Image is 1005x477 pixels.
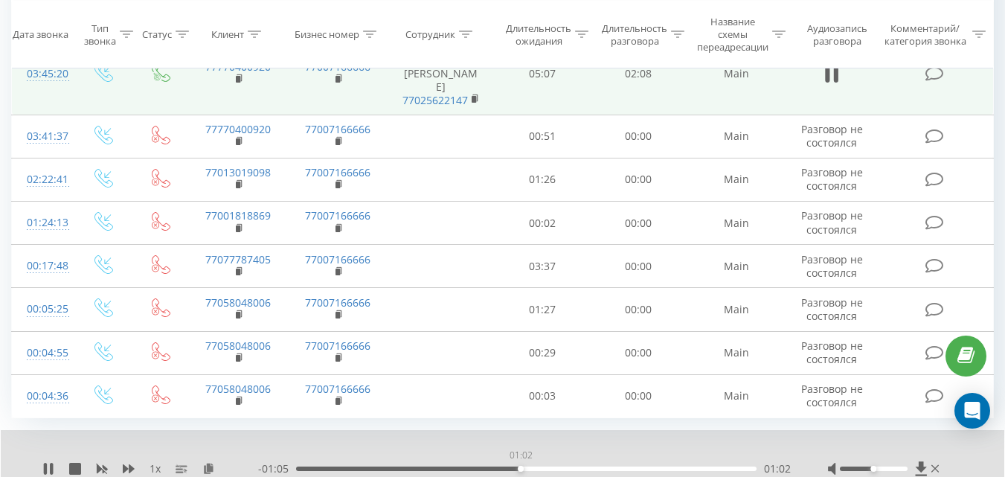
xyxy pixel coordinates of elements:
div: 00:04:55 [27,339,58,368]
div: Название схемы переадресации [697,16,768,54]
span: Разговор не состоялся [801,122,863,150]
div: Статус [142,28,172,41]
td: Main [687,202,786,245]
span: Разговор не состоялся [801,295,863,323]
a: 77007166666 [305,165,370,179]
span: Разговор не состоялся [801,252,863,280]
div: 03:45:20 [27,60,58,89]
div: Клиент [211,28,244,41]
div: 00:17:48 [27,252,58,281]
td: Main [687,374,786,417]
a: 77025622147 [402,93,468,107]
td: 00:00 [591,115,687,158]
div: Аудиозапись разговора [800,22,875,47]
td: Main [687,33,786,115]
div: Длительность ожидания [506,22,571,47]
a: 77007166666 [305,339,370,353]
a: 77058048006 [205,295,271,310]
a: 77058048006 [205,382,271,396]
div: 00:04:36 [27,382,58,411]
div: Дата звонка [13,28,68,41]
a: 77058048006 [205,339,271,353]
div: 02:22:41 [27,165,58,194]
td: 00:00 [591,288,687,331]
td: [PERSON_NAME] [PERSON_NAME] [388,33,495,115]
td: 00:00 [591,245,687,288]
span: Разговор не состоялся [801,208,863,236]
a: 77007166666 [305,382,370,396]
a: 77007166666 [305,295,370,310]
td: Main [687,245,786,288]
td: 00:51 [495,115,591,158]
td: Main [687,158,786,201]
a: 77007166666 [305,208,370,223]
div: Accessibility label [518,466,524,472]
td: 00:00 [591,331,687,374]
div: 01:02 [507,445,536,466]
td: 01:26 [495,158,591,201]
a: 77013019098 [205,165,271,179]
span: Разговор не состоялся [801,339,863,366]
span: - 01:05 [258,461,296,476]
div: 00:05:25 [27,295,58,324]
span: Разговор не состоялся [801,382,863,409]
div: Тип звонка [84,22,116,47]
td: 00:00 [591,202,687,245]
td: 00:00 [591,374,687,417]
td: Main [687,115,786,158]
div: Сотрудник [405,28,455,41]
td: Main [687,288,786,331]
td: 05:07 [495,33,591,115]
td: 00:29 [495,331,591,374]
td: Main [687,331,786,374]
td: 00:02 [495,202,591,245]
td: 03:37 [495,245,591,288]
div: Open Intercom Messenger [954,393,990,429]
a: 77007166666 [305,252,370,266]
td: 00:00 [591,158,687,201]
span: 1 x [150,461,161,476]
div: 01:24:13 [27,208,58,237]
div: Комментарий/категория звонка [882,22,969,47]
a: 77001818869 [205,208,271,223]
td: 00:03 [495,374,591,417]
div: Бизнес номер [295,28,359,41]
a: 77007166666 [305,122,370,136]
div: Accessibility label [870,466,876,472]
span: 01:02 [764,461,791,476]
a: 77770400920 [205,122,271,136]
a: 77077787405 [205,252,271,266]
td: 02:08 [591,33,687,115]
span: Разговор не состоялся [801,165,863,193]
td: 01:27 [495,288,591,331]
div: 03:41:37 [27,122,58,151]
div: Длительность разговора [602,22,667,47]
